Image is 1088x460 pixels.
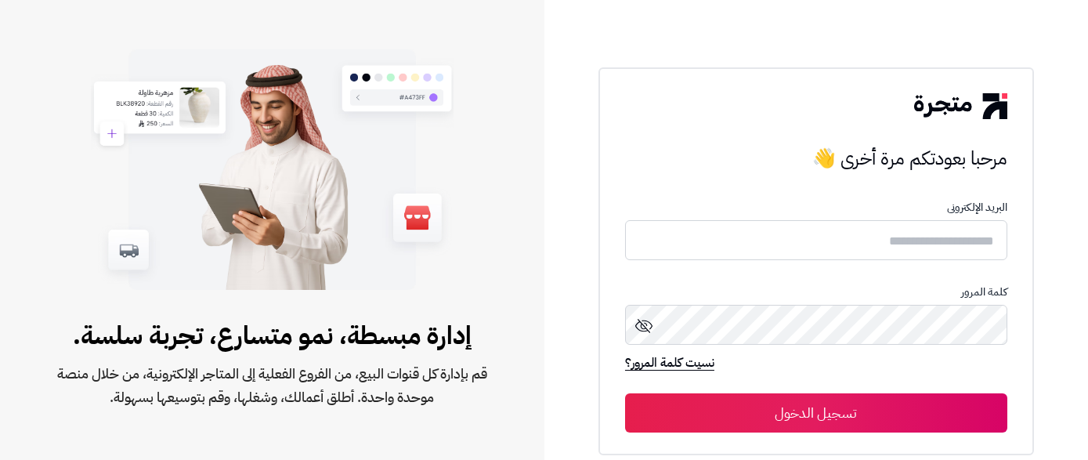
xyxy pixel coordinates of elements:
[50,317,494,354] span: إدارة مبسطة، نمو متسارع، تجربة سلسة.
[625,286,1007,299] p: كلمة المرور
[50,362,494,409] span: قم بإدارة كل قنوات البيع، من الفروع الفعلية إلى المتاجر الإلكترونية، من خلال منصة موحدة واحدة. أط...
[625,143,1007,174] h3: مرحبا بعودتكم مرة أخرى 👋
[625,201,1007,214] p: البريد الإلكترونى
[625,393,1007,433] button: تسجيل الدخول
[914,93,1007,118] img: logo-2.png
[625,353,714,375] a: نسيت كلمة المرور؟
